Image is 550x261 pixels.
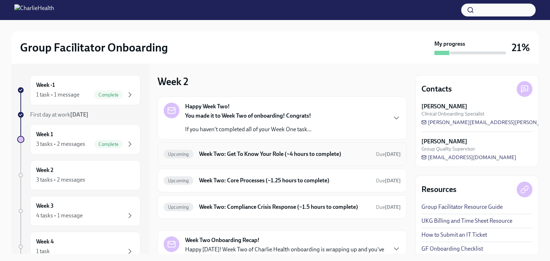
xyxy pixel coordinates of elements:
a: GF Onboarding Checklist [421,245,483,253]
a: Week -11 task • 1 messageComplete [17,75,140,105]
strong: [DATE] [385,204,401,210]
h6: Week Two: Compliance Crisis Response (~1.5 hours to complete) [199,203,370,211]
h6: Week 3 [36,202,54,210]
strong: [PERSON_NAME] [421,138,467,146]
a: How to Submit an IT Ticket [421,231,487,239]
h6: Week 1 [36,130,53,138]
span: First day at work [30,111,88,118]
h6: Week 4 [36,238,54,246]
a: Week 23 tasks • 2 messages [17,160,140,190]
strong: Happy Week Two! [185,103,230,110]
h3: 21% [512,41,530,54]
img: CharlieHealth [14,4,54,16]
div: 1 task [36,247,50,255]
h6: Week Two: Core Processes (~1.25 hours to complete) [199,177,370,184]
h3: Week 2 [158,75,188,88]
span: Clinical Onboarding Specialist [421,110,484,117]
strong: My progress [434,40,465,48]
div: 4 tasks • 1 message [36,212,83,220]
h4: Resources [421,184,457,195]
span: Due [376,151,401,157]
h6: Week -1 [36,81,55,89]
a: UpcomingWeek Two: Compliance Crisis Response (~1.5 hours to complete)Due[DATE] [164,201,401,213]
span: Complete [94,92,123,98]
strong: [DATE] [385,151,401,157]
a: Group Facilitator Resource Guide [421,203,503,211]
a: UpcomingWeek Two: Get To Know Your Role (~4 hours to complete)Due[DATE] [164,148,401,160]
a: Week 34 tasks • 1 message [17,196,140,226]
a: [EMAIL_ADDRESS][DOMAIN_NAME] [421,154,516,161]
span: Upcoming [164,178,193,183]
strong: [DATE] [385,178,401,184]
p: If you haven't completed all of your Week One task... [185,125,312,133]
div: 3 tasks • 2 messages [36,140,85,148]
span: Due [376,178,401,184]
h4: Contacts [421,84,452,94]
a: UpcomingWeek Two: Core Processes (~1.25 hours to complete)Due[DATE] [164,175,401,186]
h6: Week Two: Get To Know Your Role (~4 hours to complete) [199,150,370,158]
span: September 16th, 2025 07:00 [376,204,401,211]
strong: [PERSON_NAME] [421,103,467,110]
h6: Week 2 [36,166,53,174]
div: 1 task • 1 message [36,91,79,99]
span: Group Quality Supervisor [421,146,475,152]
span: Due [376,204,401,210]
span: Upcoming [164,205,193,210]
a: Week 13 tasks • 2 messagesComplete [17,124,140,154]
div: 3 tasks • 2 messages [36,176,85,184]
a: UKG Billing and Time Sheet Resource [421,217,512,225]
strong: Week Two Onboarding Recap! [185,236,260,244]
span: Upcoming [164,152,193,157]
a: First day at work[DATE] [17,111,140,119]
h2: Group Facilitator Onboarding [20,40,168,55]
span: Complete [94,142,123,147]
strong: You made it to Week Two of onboarding! Congrats! [185,112,311,119]
strong: [DATE] [70,111,88,118]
